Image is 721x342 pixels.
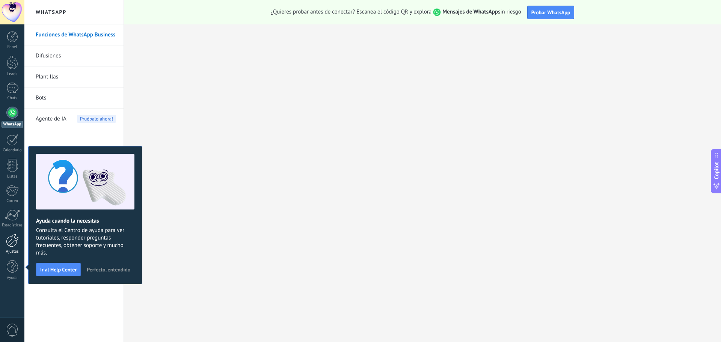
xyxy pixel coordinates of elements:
[36,87,116,108] a: Bots
[36,263,81,276] button: Ir al Help Center
[2,45,23,50] div: Panel
[77,115,116,123] span: Pruébalo ahora!
[36,108,66,130] span: Agente de IA
[2,121,23,128] div: WhatsApp
[2,199,23,203] div: Correo
[442,8,498,15] strong: Mensajes de WhatsApp
[36,217,134,224] h2: Ayuda cuando la necesitas
[2,223,23,228] div: Estadísticas
[36,227,134,257] span: Consulta el Centro de ayuda para ver tutoriales, responder preguntas frecuentes, obtener soporte ...
[2,174,23,179] div: Listas
[24,24,124,45] li: Funciones de WhatsApp Business
[2,249,23,254] div: Ajustes
[36,45,116,66] a: Difusiones
[83,264,134,275] button: Perfecto, entendido
[36,66,116,87] a: Plantillas
[271,8,521,16] span: ¿Quieres probar antes de conectar? Escanea el código QR y explora sin riesgo
[24,87,124,108] li: Bots
[2,72,23,77] div: Leads
[36,24,116,45] a: Funciones de WhatsApp Business
[40,267,77,272] span: Ir al Help Center
[2,96,23,101] div: Chats
[2,276,23,280] div: Ayuda
[2,148,23,153] div: Calendario
[36,108,116,130] a: Agente de IA Pruébalo ahora!
[713,162,720,179] span: Copilot
[531,9,570,16] span: Probar WhatsApp
[24,66,124,87] li: Plantillas
[24,45,124,66] li: Difusiones
[24,108,124,129] li: Agente de IA
[87,267,130,272] span: Perfecto, entendido
[527,6,575,19] button: Probar WhatsApp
